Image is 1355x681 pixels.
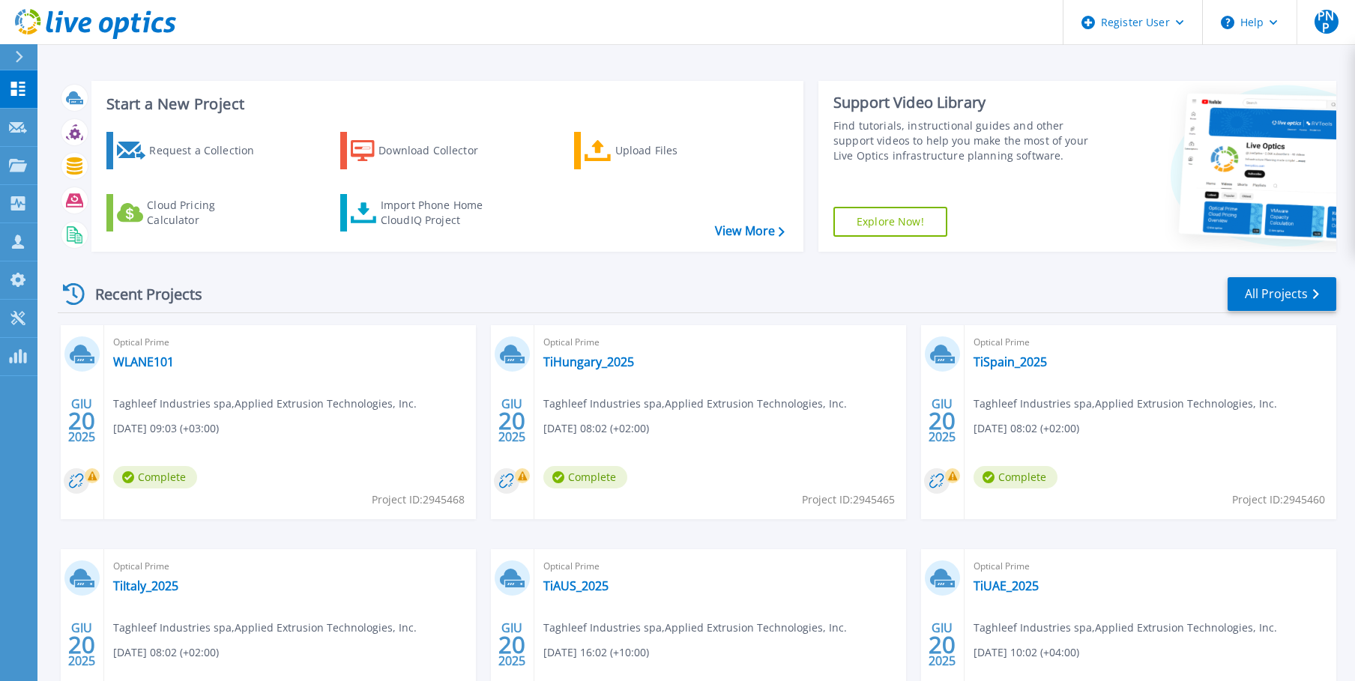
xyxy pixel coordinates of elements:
a: All Projects [1228,277,1336,311]
div: GIU 2025 [498,393,526,448]
div: Cloud Pricing Calculator [147,198,267,228]
span: Complete [974,466,1057,488]
span: Taghleef Industries spa , Applied Extrusion Technologies, Inc. [113,620,417,636]
span: Optical Prime [974,558,1327,575]
span: Optical Prime [113,558,467,575]
span: [DATE] 08:02 (+02:00) [113,644,219,661]
a: Cloud Pricing Calculator [106,194,274,231]
span: [DATE] 10:02 (+04:00) [974,644,1079,661]
span: Optical Prime [543,334,897,351]
span: 20 [498,414,525,427]
span: Taghleef Industries spa , Applied Extrusion Technologies, Inc. [543,620,847,636]
a: WLANE101 [113,354,174,369]
span: [DATE] 08:02 (+02:00) [543,420,649,437]
span: Project ID: 2945468 [372,491,465,508]
div: GIU 2025 [498,617,526,672]
div: GIU 2025 [928,617,956,672]
span: Taghleef Industries spa , Applied Extrusion Technologies, Inc. [974,396,1277,412]
div: GIU 2025 [67,617,96,672]
span: Complete [113,466,197,488]
a: View More [715,224,785,238]
div: Request a Collection [149,136,269,166]
div: GIU 2025 [928,393,956,448]
a: TiSpain_2025 [974,354,1047,369]
h3: Start a New Project [106,96,784,112]
span: [DATE] 08:02 (+02:00) [974,420,1079,437]
span: 20 [498,638,525,651]
span: Taghleef Industries spa , Applied Extrusion Technologies, Inc. [974,620,1277,636]
span: Project ID: 2945460 [1232,491,1325,508]
a: TiHungary_2025 [543,354,634,369]
span: 20 [929,414,956,427]
div: Support Video Library [833,93,1096,112]
span: Optical Prime [974,334,1327,351]
span: PNP [1315,10,1339,34]
span: Complete [543,466,627,488]
div: Download Collector [378,136,498,166]
span: Project ID: 2945465 [802,491,895,508]
div: Upload Files [615,136,735,166]
div: GIU 2025 [67,393,96,448]
a: Explore Now! [833,207,947,237]
a: TiUAE_2025 [974,578,1039,593]
a: Request a Collection [106,132,274,169]
div: Import Phone Home CloudIQ Project [381,198,498,228]
a: Upload Files [574,132,741,169]
div: Find tutorials, instructional guides and other support videos to help you make the most of your L... [833,118,1096,163]
span: Optical Prime [543,558,897,575]
span: Taghleef Industries spa , Applied Extrusion Technologies, Inc. [113,396,417,412]
span: 20 [68,414,95,427]
span: [DATE] 09:03 (+03:00) [113,420,219,437]
span: 20 [68,638,95,651]
span: Optical Prime [113,334,467,351]
div: Recent Projects [58,276,223,312]
a: TiItaly_2025 [113,578,178,593]
a: Download Collector [340,132,507,169]
span: 20 [929,638,956,651]
a: TiAUS_2025 [543,578,609,593]
span: [DATE] 16:02 (+10:00) [543,644,649,661]
span: Taghleef Industries spa , Applied Extrusion Technologies, Inc. [543,396,847,412]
